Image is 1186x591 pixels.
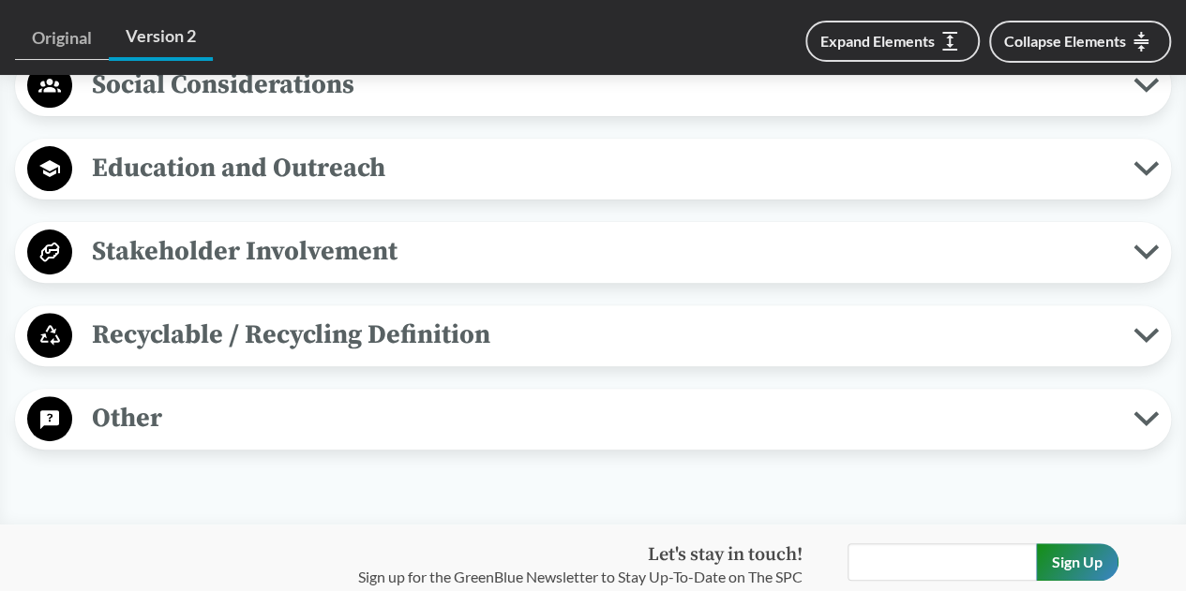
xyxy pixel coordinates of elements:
[15,17,109,60] a: Original
[22,395,1164,443] button: Other
[805,21,980,62] button: Expand Elements
[22,145,1164,193] button: Education and Outreach
[22,312,1164,360] button: Recyclable / Recycling Definition
[72,64,1133,106] span: Social Considerations
[989,21,1171,63] button: Collapse Elements
[72,397,1133,439] span: Other
[72,147,1133,189] span: Education and Outreach
[22,62,1164,110] button: Social Considerations
[648,543,803,567] strong: Let's stay in touch!
[72,314,1133,356] span: Recyclable / Recycling Definition
[72,230,1133,273] span: Stakeholder Involvement
[109,15,213,61] a: Version 2
[358,566,803,588] p: Sign up for the GreenBlue Newsletter to Stay Up-To-Date on The SPC
[1036,543,1118,581] input: Sign Up
[22,229,1164,276] button: Stakeholder Involvement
